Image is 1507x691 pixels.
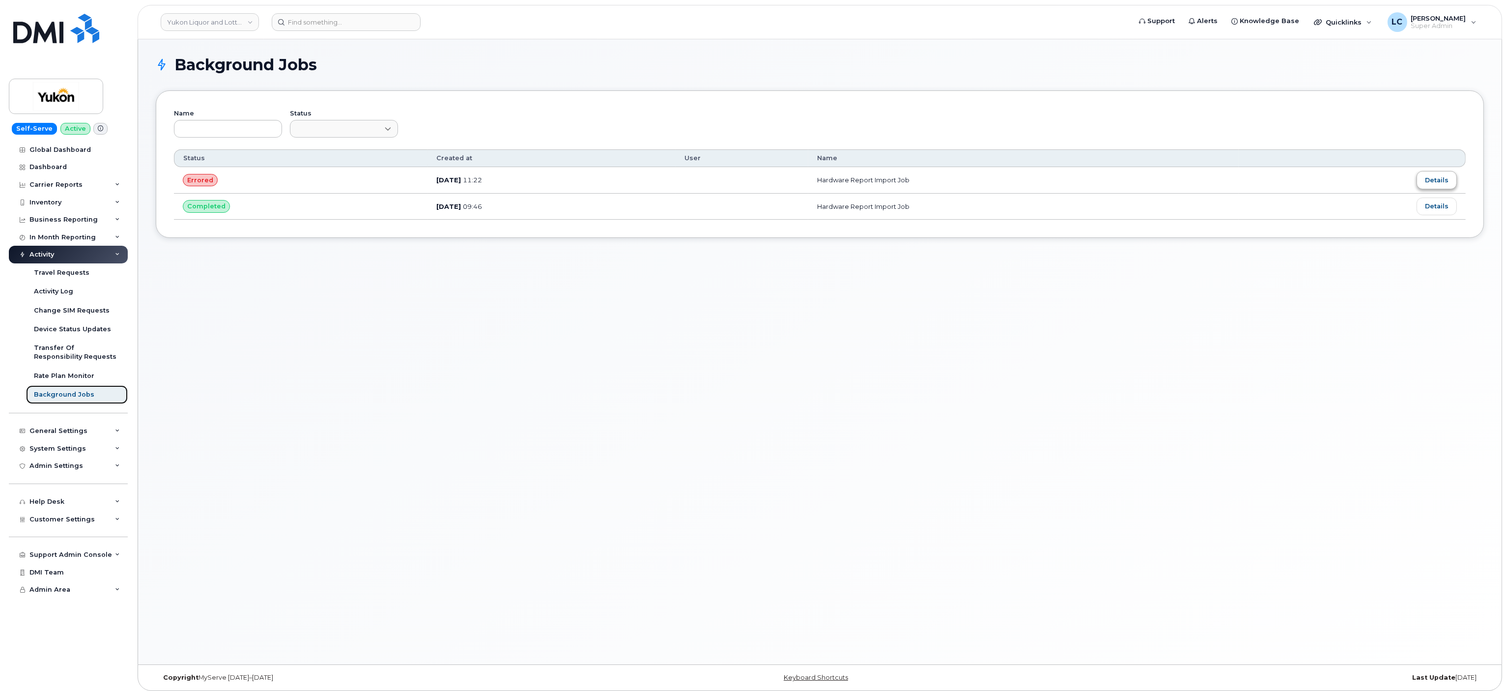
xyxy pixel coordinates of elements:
a: Details [1417,171,1457,189]
span: 09:46 [463,202,482,210]
label: Status [290,111,398,117]
td: Hardware Report Import Job [808,194,1239,220]
span: Created at [436,154,472,163]
span: [DATE] [436,176,461,184]
label: Name [174,111,282,117]
strong: Last Update [1412,674,1455,681]
span: [DATE] [436,202,461,210]
div: MyServe [DATE]–[DATE] [156,674,598,682]
span: Completed [187,202,226,211]
td: Hardware Report Import Job [808,167,1239,193]
span: Background Jobs [174,58,317,72]
span: 11:22 [463,176,482,184]
span: Status [183,154,205,163]
span: Errored [187,175,213,185]
a: Details [1417,198,1457,215]
a: Keyboard Shortcuts [784,674,848,681]
span: Name [817,154,837,163]
div: [DATE] [1041,674,1484,682]
strong: Copyright [163,674,199,681]
span: User [684,154,701,163]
